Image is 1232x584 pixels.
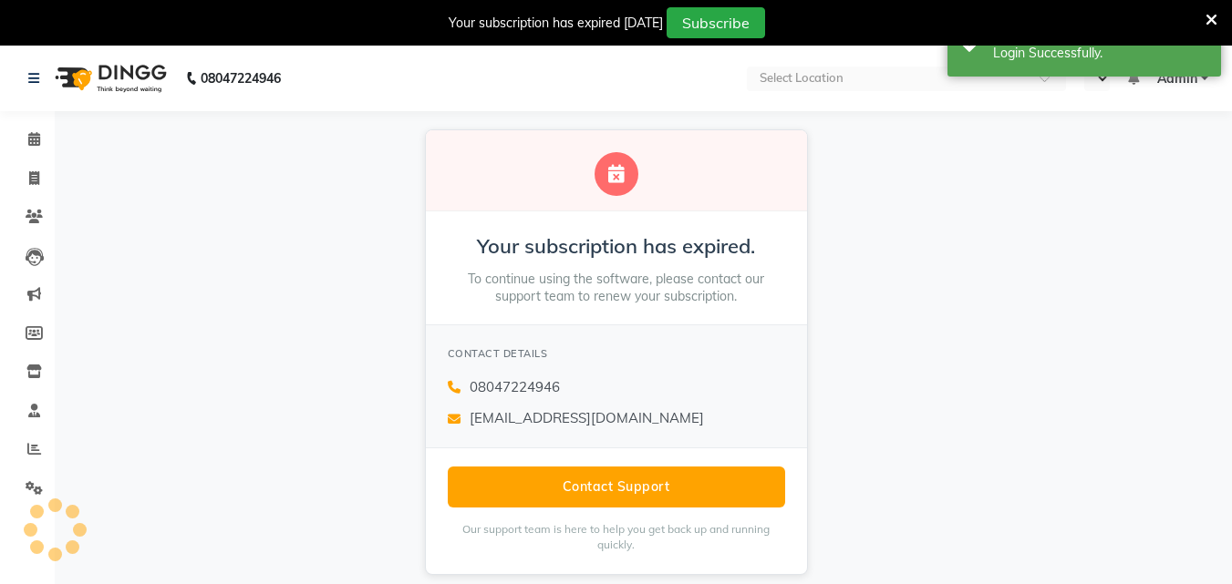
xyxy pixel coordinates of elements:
b: 08047224946 [201,53,281,104]
div: Login Successfully. [993,44,1207,63]
span: 08047224946 [470,377,560,398]
span: CONTACT DETAILS [448,347,548,360]
p: To continue using the software, please contact our support team to renew your subscription. [448,271,785,306]
p: Our support team is here to help you get back up and running quickly. [448,522,785,553]
button: Contact Support [448,466,785,507]
span: Admin [1157,69,1197,88]
img: logo [47,53,171,104]
button: Subscribe [667,7,765,38]
h2: Your subscription has expired. [448,233,785,260]
div: Your subscription has expired [DATE] [449,14,663,33]
div: Select Location [760,69,844,87]
span: [EMAIL_ADDRESS][DOMAIN_NAME] [470,408,704,429]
